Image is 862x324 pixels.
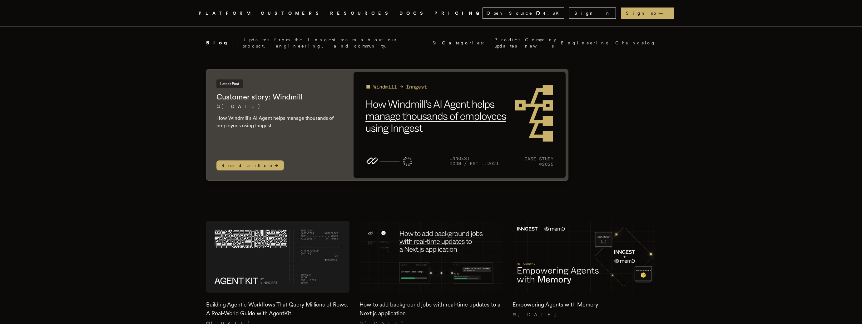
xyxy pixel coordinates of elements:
[399,9,427,17] a: DOCS
[434,9,483,17] a: PRICING
[543,10,562,16] span: 4.3 K
[359,300,503,318] h2: How to add background jobs with real-time updates to a Next.js application
[494,37,520,49] a: Product updates
[442,40,489,46] span: Categories:
[330,9,392,17] button: RESOURCES
[561,40,610,46] a: Engineering
[525,37,556,49] a: Company news
[487,10,533,16] span: Open Source
[513,221,656,292] img: Featured image for Empowering Agents with Memory blog post
[206,69,568,181] a: Latest PostCustomer story: Windmill[DATE] How Windmill's AI Agent helps manage thousands of emplo...
[615,40,656,46] a: Changelog
[569,8,616,19] a: Sign In
[206,39,237,47] h2: Blog
[199,9,253,17] button: PLATFORM
[216,92,341,102] h2: Customer story: Windmill
[513,300,656,309] h2: Empowering Agents with Memory
[206,221,349,292] img: Featured image for Building Agentic Workflows That Query Millions of Rows: A Real-World Guide wit...
[242,37,427,49] p: Updates from the Inngest team about our product, engineering, and community.
[513,311,656,318] p: [DATE]
[359,221,503,292] img: Featured image for How to add background jobs with real-time updates to a Next.js application blo...
[261,9,323,17] a: CUSTOMERS
[658,10,669,16] span: →
[216,114,341,129] p: How Windmill's AI Agent helps manage thousands of employees using Inngest
[354,72,566,178] img: Featured image for Customer story: Windmill blog post
[216,79,243,88] span: Latest Post
[216,160,284,170] span: Read article
[216,103,341,109] p: [DATE]
[621,8,674,19] a: Sign up
[206,300,349,318] h2: Building Agentic Workflows That Query Millions of Rows: A Real-World Guide with AgentKit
